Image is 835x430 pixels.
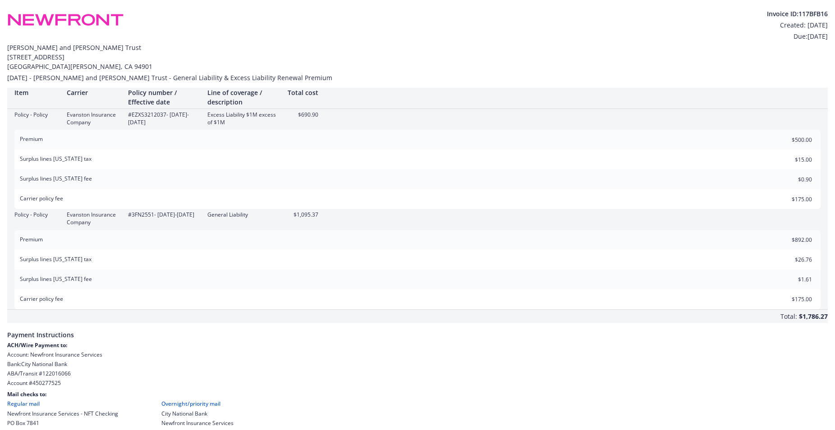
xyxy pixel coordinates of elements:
div: #EZXS3212037 - [DATE]-[DATE] [128,111,200,126]
div: Overnight/priority mail [161,400,234,407]
input: 0.00 [759,253,817,267]
div: ABA/Transit # 122016066 [7,370,828,377]
span: Payment Instructions [7,323,828,341]
div: Policy - Policy [14,211,60,218]
span: Carrier policy fee [20,295,63,303]
input: 0.00 [759,192,817,206]
input: 0.00 [759,172,817,186]
div: $1,095.37 [287,211,318,218]
div: Regular mail [7,400,118,407]
div: [DATE] - [PERSON_NAME] and [PERSON_NAME] Trust - General Liability & Excess Liability Renewal Pre... [7,73,828,82]
div: General Liability [207,211,280,218]
div: Created: [DATE] [767,20,828,30]
div: Excess Liability $1M excess of $1M [207,111,280,126]
input: 0.00 [759,273,817,286]
input: 0.00 [759,153,817,166]
input: 0.00 [759,293,817,306]
div: Evanston Insurance Company [67,111,121,126]
div: Newfront Insurance Services [161,419,234,427]
div: PO Box 7841 [7,419,118,427]
span: Surplus lines [US_STATE] tax [20,255,92,263]
div: $1,786.27 [799,310,828,323]
div: Account: Newfront Insurance Services [7,351,828,358]
input: 0.00 [759,133,817,146]
div: Evanston Insurance Company [67,211,121,226]
div: Due: [DATE] [767,32,828,41]
div: Policy number / Effective date [128,88,200,107]
div: $690.90 [287,111,318,118]
span: Surplus lines [US_STATE] fee [20,175,92,182]
span: Premium [20,135,43,143]
div: Account # 450277525 [7,379,828,387]
span: Premium [20,235,43,243]
div: Carrier [67,88,121,97]
input: 0.00 [759,233,817,247]
div: Bank: City National Bank [7,360,828,368]
div: #3FN2551 - [DATE]-[DATE] [128,211,200,218]
span: Surplus lines [US_STATE] fee [20,275,92,283]
span: Surplus lines [US_STATE] tax [20,155,92,163]
div: Policy - Policy [14,111,60,118]
div: City National Bank [161,410,234,417]
div: ACH/Wire Payment to: [7,341,828,349]
span: Carrier policy fee [20,195,63,202]
div: Total cost [287,88,318,97]
div: Total: [780,312,797,323]
span: [PERSON_NAME] and [PERSON_NAME] Trust [STREET_ADDRESS] [GEOGRAPHIC_DATA][PERSON_NAME] , CA 94901 [7,43,828,71]
div: Newfront Insurance Services - NFT Checking [7,410,118,417]
div: Line of coverage / description [207,88,280,107]
div: Item [14,88,60,97]
div: Mail checks to: [7,390,828,398]
div: Invoice ID: 117BFB16 [767,9,828,18]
